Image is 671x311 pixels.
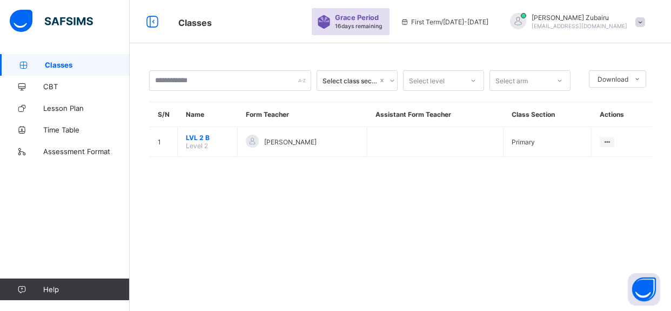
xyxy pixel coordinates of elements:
button: Open asap [628,273,660,306]
span: Classes [178,17,212,28]
th: Class Section [504,102,592,127]
span: Time Table [43,125,130,134]
th: Form Teacher [238,102,367,127]
span: CBT [43,82,130,91]
span: [PERSON_NAME] Zubairu [532,14,627,22]
span: LVL 2 B [186,134,229,142]
th: Assistant Form Teacher [367,102,504,127]
img: safsims [10,10,93,32]
span: Classes [45,61,130,69]
img: sticker-purple.71386a28dfed39d6af7621340158ba97.svg [317,15,331,29]
span: Primary [512,138,535,146]
span: Help [43,285,129,294]
th: S/N [150,102,178,127]
span: Grace Period [335,14,379,22]
div: Select class section [323,77,378,85]
span: Lesson Plan [43,104,130,113]
td: 1 [150,127,178,157]
span: Download [598,75,628,83]
span: Assessment Format [43,147,130,156]
span: 16 days remaining [335,23,382,29]
div: Select level [409,70,445,91]
th: Name [178,102,238,127]
th: Actions [592,102,652,127]
span: [EMAIL_ADDRESS][DOMAIN_NAME] [532,23,627,29]
span: Level 2 [186,142,208,150]
div: Select arm [495,70,528,91]
span: session/term information [400,18,488,26]
span: [PERSON_NAME] [264,138,317,146]
div: UmarZubairu [499,13,650,31]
